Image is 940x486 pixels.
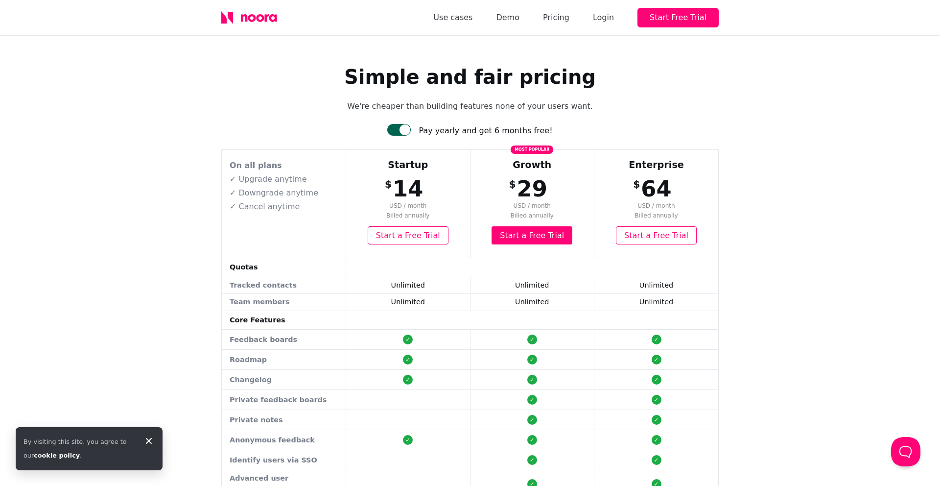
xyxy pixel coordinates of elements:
div: ✓ [527,375,537,385]
span: 64 [641,176,671,202]
iframe: Help Scout Beacon - Open [891,437,920,466]
strong: On all plans [230,161,282,170]
div: ✓ [652,355,661,364]
div: Enterprise [595,158,718,172]
div: ✓ [652,455,661,465]
div: By visiting this site, you agree to our . [23,435,135,462]
td: Private notes [222,410,346,430]
span: USD / month [595,201,718,210]
td: Tracked contacts [222,277,346,294]
td: Unlimited [470,294,594,311]
div: ✓ [527,335,537,344]
td: Unlimited [346,294,470,311]
div: ✓ [403,335,413,344]
td: Unlimited [594,277,719,294]
span: 29 [517,176,547,202]
span: Billed annually [471,211,594,220]
td: Quotas [222,258,346,277]
button: Start Free Trial [637,8,719,27]
td: Unlimited [470,277,594,294]
td: Unlimited [346,277,470,294]
div: ✓ [652,335,661,344]
h1: Simple and fair pricing [221,65,719,89]
p: We're cheaper than building features none of your users want. [221,100,719,112]
div: Startup [347,158,470,172]
div: ✓ [652,375,661,385]
a: Pricing [543,11,569,24]
td: Roadmap [222,350,346,370]
div: ✓ [527,355,537,364]
div: ✓ [403,435,413,445]
span: Most popular [511,146,553,154]
a: Start a Free Trial [368,226,448,244]
div: ✓ [652,415,661,425]
td: Feedback boards [222,330,346,350]
div: ✓ [652,395,661,405]
p: ✓ Cancel anytime [230,201,338,213]
div: ✓ [527,435,537,445]
div: ✓ [652,435,661,445]
p: ✓ Downgrade anytime [230,187,338,199]
span: USD / month [347,201,470,210]
div: Pay yearly and get 6 months free! [419,124,552,138]
div: ✓ [527,395,537,405]
a: Use cases [433,11,472,24]
a: Demo [496,11,519,24]
td: Core Features [222,311,346,330]
td: Unlimited [594,294,719,311]
div: Login [593,11,614,24]
span: $ [385,177,392,192]
td: Team members [222,294,346,311]
span: 14 [393,176,423,202]
p: ✓ Upgrade anytime [230,173,338,185]
a: Start a Free Trial [492,226,572,244]
td: Identify users via SSO [222,450,346,470]
span: Billed annually [347,211,470,220]
div: ✓ [527,415,537,425]
span: USD / month [471,201,594,210]
div: ✓ [527,455,537,465]
a: cookie policy [34,452,80,459]
span: $ [509,177,516,192]
div: ✓ [403,355,413,364]
span: Billed annually [595,211,718,220]
div: ✓ [403,375,413,385]
td: Private feedback boards [222,390,346,410]
span: $ [633,177,640,192]
a: Start a Free Trial [616,226,697,244]
div: Growth [471,158,594,172]
td: Anonymous feedback [222,430,346,450]
td: Changelog [222,370,346,390]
